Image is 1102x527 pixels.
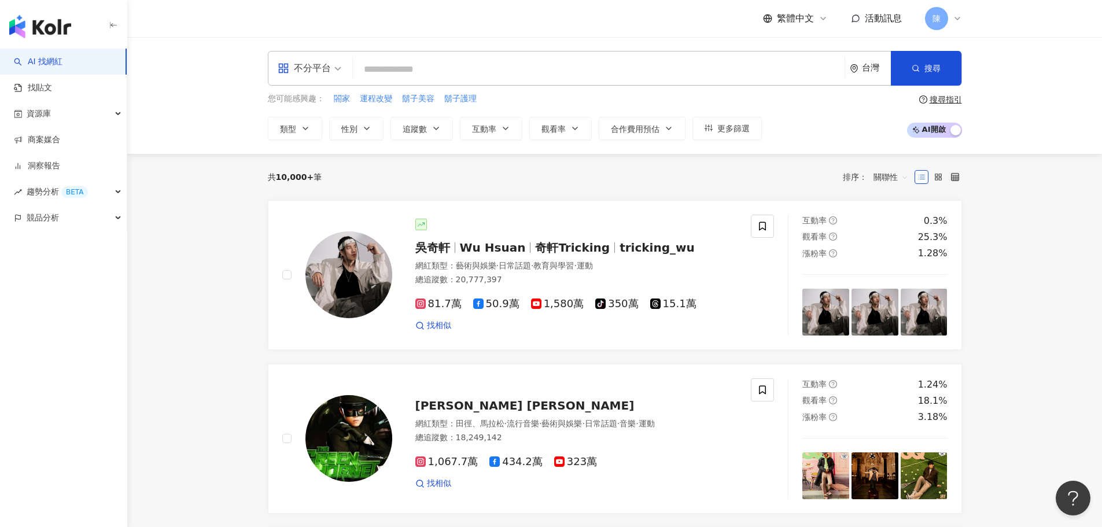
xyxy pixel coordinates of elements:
[582,419,584,428] span: ·
[852,289,898,336] img: post-image
[829,413,837,421] span: question-circle
[504,419,507,428] span: ·
[802,232,827,241] span: 觀看率
[427,478,451,489] span: 找相似
[278,62,289,74] span: appstore
[473,298,519,310] span: 50.9萬
[918,247,948,260] div: 1.28%
[918,395,948,407] div: 18.1%
[489,456,543,468] span: 434.2萬
[415,478,451,489] a: 找相似
[27,101,51,127] span: 資源庫
[595,298,638,310] span: 350萬
[802,412,827,422] span: 漲粉率
[802,396,827,405] span: 觀看率
[444,93,477,105] button: 鬍子護理
[27,179,88,205] span: 趨勢分析
[874,168,908,186] span: 關聯性
[850,64,858,73] span: environment
[402,93,434,105] span: 鬍子美容
[924,215,948,227] div: 0.3%
[329,117,384,140] button: 性別
[611,124,659,134] span: 合作費用預估
[692,117,762,140] button: 更多篩選
[574,261,576,270] span: ·
[359,93,393,105] button: 運程改變
[268,93,325,105] span: 您可能感興趣：
[554,456,597,468] span: 323萬
[636,419,638,428] span: ·
[460,241,526,255] span: Wu Hsuan
[460,117,522,140] button: 互動率
[599,117,685,140] button: 合作費用預估
[427,320,451,331] span: 找相似
[415,274,738,286] div: 總追蹤數 ： 20,777,397
[278,59,331,78] div: 不分平台
[924,64,941,73] span: 搜尋
[415,456,478,468] span: 1,067.7萬
[802,249,827,258] span: 漲粉率
[829,380,837,388] span: question-circle
[717,124,750,133] span: 更多篩選
[829,396,837,404] span: question-circle
[390,117,453,140] button: 追蹤數
[333,93,351,105] button: 閤家
[1056,481,1090,515] iframe: Help Scout Beacon - Open
[802,452,849,499] img: post-image
[585,419,617,428] span: 日常話題
[305,395,392,482] img: KOL Avatar
[401,93,435,105] button: 鬍子美容
[305,231,392,318] img: KOL Avatar
[620,419,636,428] span: 音樂
[360,93,392,105] span: 運程改變
[829,249,837,257] span: question-circle
[334,93,350,105] span: 閤家
[901,452,948,499] img: post-image
[507,419,539,428] span: 流行音樂
[529,117,592,140] button: 觀看率
[496,261,499,270] span: ·
[577,261,593,270] span: 運動
[865,13,902,24] span: 活動訊息
[268,200,962,350] a: KOL Avatar吳奇軒Wu Hsuan奇軒Trickingtricking_wu網紅類型：藝術與娛樂·日常話題·教育與學習·運動總追蹤數：20,777,39781.7萬50.9萬1,580萬...
[829,216,837,224] span: question-circle
[415,241,450,255] span: 吳奇軒
[456,419,504,428] span: 田徑、馬拉松
[918,378,948,391] div: 1.24%
[650,298,696,310] span: 15.1萬
[541,124,566,134] span: 觀看率
[341,124,357,134] span: 性別
[919,95,927,104] span: question-circle
[403,124,427,134] span: 追蹤數
[268,172,322,182] div: 共 筆
[268,364,962,514] a: KOL Avatar[PERSON_NAME] [PERSON_NAME]網紅類型：田徑、馬拉松·流行音樂·藝術與娛樂·日常話題·音樂·運動總追蹤數：18,249,1421,067.7萬434....
[531,261,533,270] span: ·
[9,15,71,38] img: logo
[777,12,814,25] span: 繁體中文
[802,379,827,389] span: 互動率
[533,261,574,270] span: 教育與學習
[918,411,948,423] div: 3.18%
[620,241,695,255] span: tricking_wu
[472,124,496,134] span: 互動率
[280,124,296,134] span: 類型
[415,260,738,272] div: 網紅類型 ：
[639,419,655,428] span: 運動
[535,241,610,255] span: 奇軒Tricking
[930,95,962,104] div: 搜尋指引
[499,261,531,270] span: 日常話題
[415,418,738,430] div: 網紅類型 ：
[933,12,941,25] span: 陳
[918,231,948,244] div: 25.3%
[276,172,314,182] span: 10,000+
[415,432,738,444] div: 總追蹤數 ： 18,249,142
[415,320,451,331] a: 找相似
[539,419,541,428] span: ·
[14,134,60,146] a: 商案媒合
[531,298,584,310] span: 1,580萬
[829,233,837,241] span: question-circle
[27,205,59,231] span: 競品分析
[456,261,496,270] span: 藝術與娛樂
[617,419,620,428] span: ·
